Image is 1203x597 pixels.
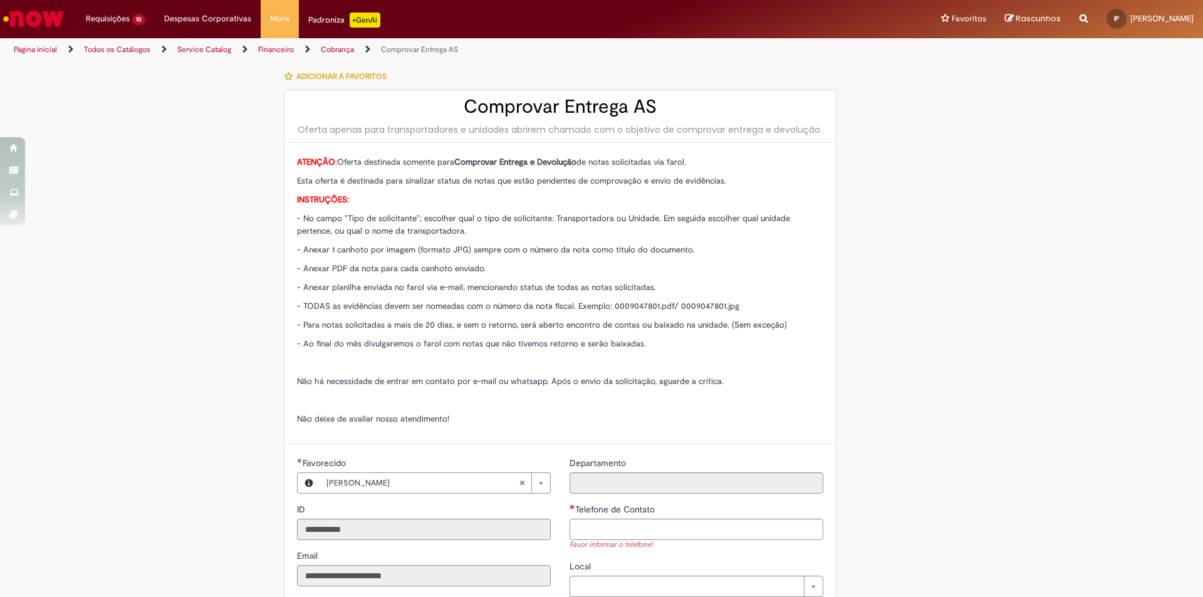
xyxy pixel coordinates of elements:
span: Local [570,561,593,572]
span: Necessários [570,504,575,509]
a: Comprovar Entrega AS [381,44,458,55]
input: ID [297,519,551,540]
a: Service Catalog [177,44,231,55]
abbr: Limpar campo Favorecido [513,473,531,493]
span: Oferta destinada somente para de notas solicitadas via farol. [297,157,686,167]
span: - No campo "Tipo de solicitante"; escolher qual o tipo de solicitante: Transportadora ou Unidade.... [297,213,790,236]
span: Esta oferta é destinada para sinalizar status de notas que estão pendentes de comprovação e envio... [297,175,726,186]
span: : [297,157,337,167]
a: Todos os Catálogos [84,44,150,55]
strong: Comprovar Entrega e Devolução [454,157,576,167]
span: Adicionar a Favoritos [296,71,387,81]
a: Financeiro [258,44,294,55]
label: Somente leitura - Departamento [570,457,628,469]
span: Rascunhos [1016,13,1061,24]
span: - Para notas solicitadas a mais de 20 dias, e sem o retorno, será aberto encontro de contas ou ba... [297,319,787,330]
span: Telefone de Contato [575,504,657,515]
label: Somente leitura - ID [297,503,308,516]
ul: Trilhas de página [9,38,793,61]
a: Rascunhos [1005,13,1061,25]
input: Telefone de Contato [570,519,823,540]
strong: INSTRUÇÕES: [297,194,349,205]
span: - Anexar planilha enviada no farol via e-mail, mencionando status de todas as notas solicitadas. [297,282,656,293]
a: Cobrança [321,44,354,55]
span: Não deixe de avaliar nosso atendimento! [297,413,449,424]
button: Favorecido, Visualizar este registro Isabella Pereira [298,473,320,493]
span: Somente leitura - ID [297,504,308,515]
span: [PERSON_NAME] [326,473,519,493]
label: Somente leitura - Email [297,549,320,562]
a: [PERSON_NAME]Limpar campo Favorecido [320,473,550,493]
a: Limpar campo Local [570,576,823,597]
div: Favor informar o telefone! [570,540,823,551]
span: - Anexar 1 canhoto por imagem (formato JPG) sempre com o número da nota como título do documento. [297,244,694,255]
span: IP [1114,14,1119,23]
div: Oferta apenas para transportadores e unidades abrirem chamado com o objetivo de comprovar entrega... [297,123,823,136]
span: - Anexar PDF da nota para cada canhoto enviado. [297,263,486,274]
div: Padroniza [308,13,380,28]
span: Não há necessidade de entrar em contato por e-mail ou whatsapp. Após o envio da solicitação, agua... [297,376,724,387]
img: ServiceNow [1,6,66,31]
input: Email [297,565,551,586]
span: Somente leitura - Email [297,550,320,561]
span: - Ao final do mês divulgaremos o farol com notas que não tivemos retorno e serão baixadas. [297,338,646,349]
span: 10 [132,14,145,25]
span: Necessários - Favorecido [303,457,348,469]
span: More [270,13,289,25]
a: Página inicial [14,44,57,55]
input: Departamento [570,472,823,494]
span: Favoritos [952,13,986,25]
p: +GenAi [350,13,380,28]
h2: Comprovar Entrega AS [297,96,823,117]
span: - TODAS as evidências devem ser nomeadas com o número da nota fiscal. Exemplo: 0009047801.pdf/ 00... [297,301,739,311]
span: Obrigatório Preenchido [297,458,303,463]
button: Adicionar a Favoritos [284,63,393,90]
span: Requisições [86,13,130,25]
strong: ATENÇÃO [297,157,335,167]
span: Despesas Corporativas [164,13,251,25]
span: [PERSON_NAME] [1130,13,1194,24]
